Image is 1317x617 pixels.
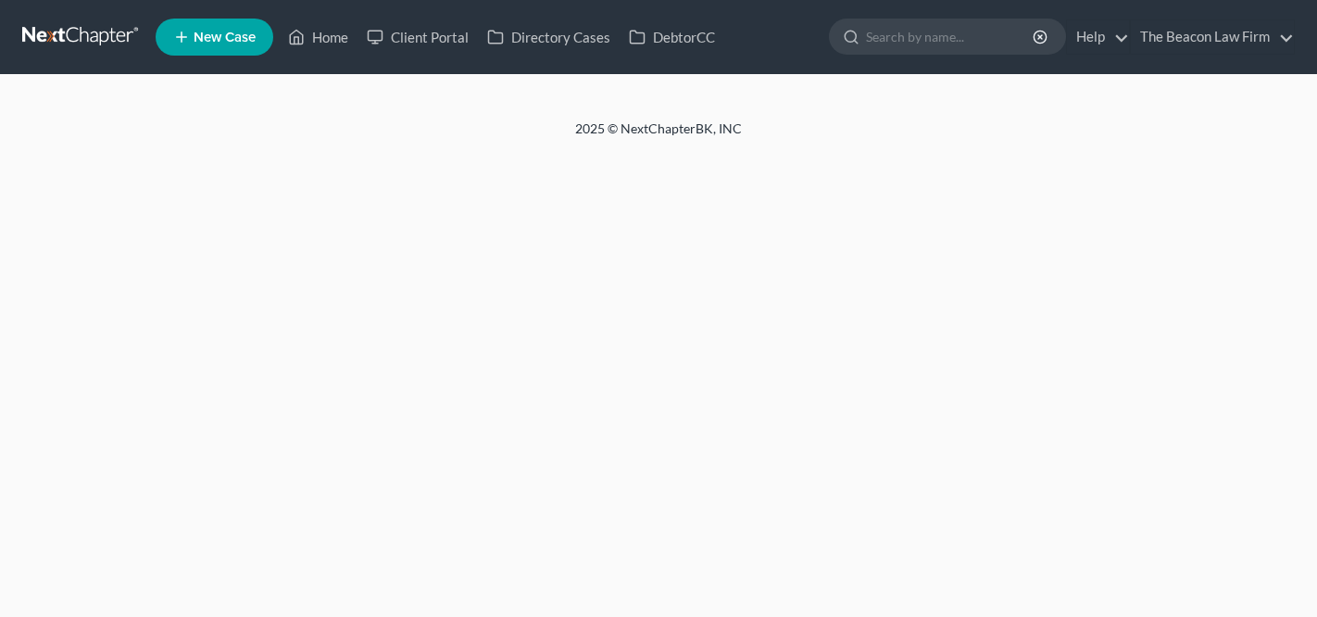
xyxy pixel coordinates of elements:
[131,120,1186,153] div: 2025 © NextChapterBK, INC
[1131,20,1294,54] a: The Beacon Law Firm
[194,31,256,44] span: New Case
[620,20,724,54] a: DebtorCC
[1067,20,1129,54] a: Help
[478,20,620,54] a: Directory Cases
[279,20,357,54] a: Home
[866,19,1035,54] input: Search by name...
[357,20,478,54] a: Client Portal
